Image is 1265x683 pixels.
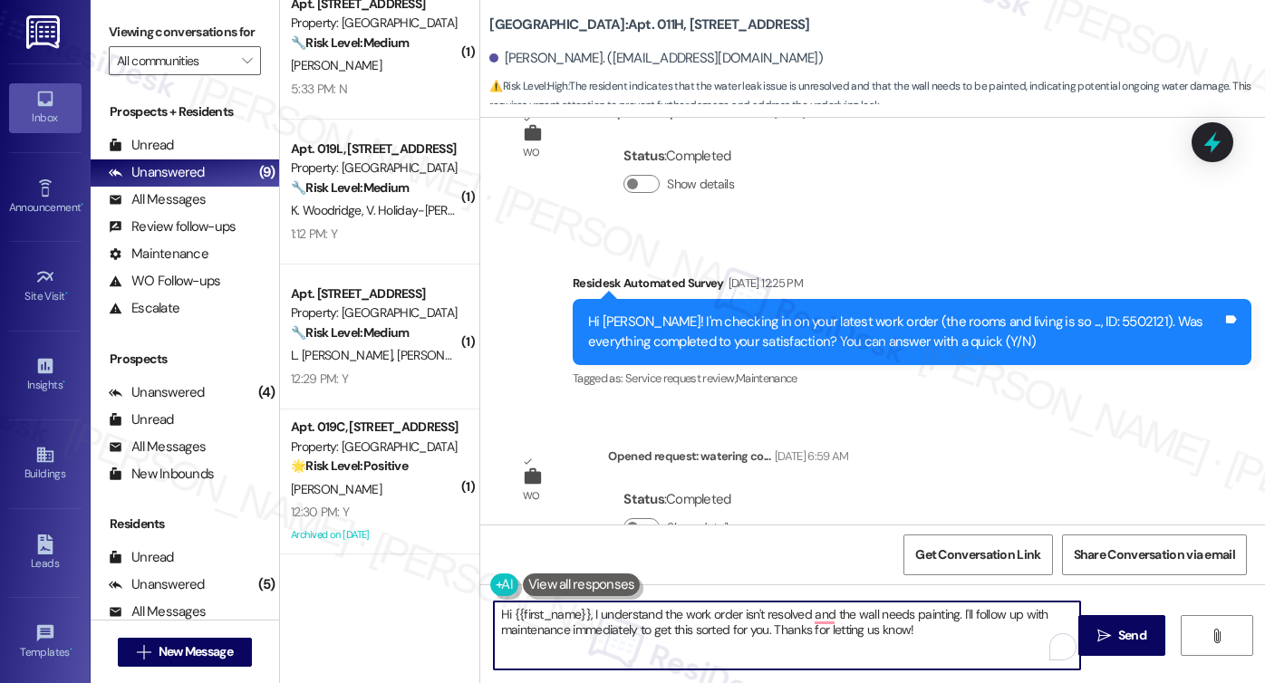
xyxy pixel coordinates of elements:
div: Apt. [STREET_ADDRESS] [291,284,459,303]
div: (4) [254,379,280,407]
div: New Inbounds [109,465,214,484]
div: Unread [109,410,174,429]
div: Property: [GEOGRAPHIC_DATA] [291,303,459,322]
span: New Message [159,642,233,661]
div: Review follow-ups [109,217,236,236]
a: Inbox [9,83,82,132]
div: Property: [GEOGRAPHIC_DATA] [291,159,459,178]
a: Templates • [9,618,82,667]
span: Maintenance [736,370,797,386]
label: Show details [667,175,734,194]
div: Unanswered [109,383,205,402]
div: [DATE] 6:59 AM [770,447,849,466]
i:  [1210,629,1223,643]
div: Unread [109,136,174,155]
strong: 🔧 Risk Level: Medium [291,324,409,341]
div: WO Follow-ups [109,272,220,291]
b: Status [623,490,664,508]
div: Tagged as: [573,365,1251,391]
div: [PERSON_NAME]. ([EMAIL_ADDRESS][DOMAIN_NAME]) [489,49,823,68]
img: ResiDesk Logo [26,15,63,49]
div: 1:12 PM: Y [291,226,337,242]
span: Share Conversation via email [1074,545,1235,564]
div: Property: [GEOGRAPHIC_DATA] [291,14,459,33]
div: WO [523,486,540,505]
strong: ⚠️ Risk Level: High [489,79,567,93]
textarea: To enrich screen reader interactions, please activate Accessibility in Grammarly extension settings [494,601,1080,669]
div: Unread [109,548,174,567]
i:  [1097,629,1111,643]
div: Apt. 019L, [STREET_ADDRESS] [291,139,459,159]
div: Property: [GEOGRAPHIC_DATA] [291,438,459,457]
div: Unanswered [109,575,205,594]
div: Escalate [109,299,179,318]
span: • [63,376,65,389]
label: Show details [667,518,734,537]
button: New Message [118,638,252,667]
div: Residents [91,515,279,534]
div: (5) [254,571,280,599]
div: Prospects + Residents [91,102,279,121]
div: 12:29 PM: Y [291,370,348,387]
a: Insights • [9,351,82,399]
div: : Completed [623,486,741,514]
b: Status [623,147,664,165]
div: Unanswered [109,163,205,182]
div: All Messages [109,190,206,209]
i:  [242,53,252,68]
div: Maintenance [109,245,208,264]
span: Send [1118,626,1146,645]
span: V. Holiday-[PERSON_NAME] [367,202,516,218]
span: K. Woodridge [291,202,366,218]
div: (9) [255,159,280,187]
div: 5:33 PM: N [291,81,347,97]
div: : Completed [623,142,741,170]
b: [GEOGRAPHIC_DATA]: Apt. 011H, [STREET_ADDRESS] [489,15,809,34]
a: Buildings [9,439,82,488]
div: Hi [PERSON_NAME]! I'm checking in on your latest work order (the rooms and living is so ..., ID: ... [588,313,1222,351]
div: 12:30 PM: Y [291,504,349,520]
span: [PERSON_NAME] [291,481,381,497]
div: All Messages [109,602,206,621]
span: L. [PERSON_NAME] [291,347,397,363]
span: [PERSON_NAME] [291,57,381,73]
span: • [70,643,72,656]
div: All Messages [109,438,206,457]
div: WO [523,143,540,162]
span: [PERSON_NAME] [398,347,488,363]
strong: 🔧 Risk Level: Medium [291,179,409,196]
span: Get Conversation Link [915,545,1040,564]
div: Opened request: watering co... [608,447,848,472]
strong: 🔧 Risk Level: Medium [291,34,409,51]
div: Archived on [DATE] [289,524,460,546]
div: Apt. 019C, [STREET_ADDRESS] [291,418,459,437]
label: Viewing conversations for [109,18,261,46]
i:  [137,645,150,659]
span: : The resident indicates that the water leak issue is unresolved and that the wall needs to be pa... [489,77,1265,116]
button: Get Conversation Link [903,534,1052,575]
span: • [81,198,83,211]
a: Leads [9,529,82,578]
input: All communities [117,46,232,75]
span: Service request review , [625,370,736,386]
div: Residesk Automated Survey [573,274,1251,299]
div: [DATE] 12:25 PM [724,274,803,293]
a: Site Visit • [9,262,82,311]
span: • [65,287,68,300]
strong: 🌟 Risk Level: Positive [291,457,408,474]
div: Prospects [91,350,279,369]
button: Send [1078,615,1166,656]
button: Share Conversation via email [1062,534,1247,575]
